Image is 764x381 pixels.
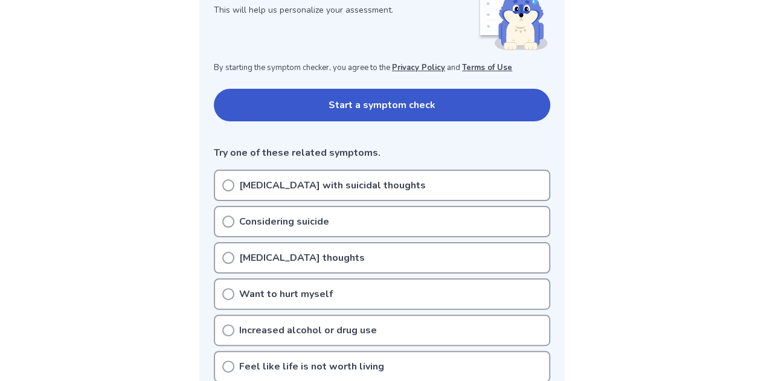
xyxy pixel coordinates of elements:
p: Want to hurt myself [239,287,333,301]
button: Start a symptom check [214,89,550,121]
p: This will help us personalize your assessment. [214,4,464,16]
p: [MEDICAL_DATA] with suicidal thoughts [239,178,426,193]
p: Considering suicide [239,214,329,229]
p: Try one of these related symptoms. [214,146,550,160]
p: Feel like life is not worth living [239,359,384,374]
a: Privacy Policy [392,62,445,73]
a: Terms of Use [462,62,512,73]
p: By starting the symptom checker, you agree to the and [214,62,550,74]
p: Increased alcohol or drug use [239,323,377,338]
p: [MEDICAL_DATA] thoughts [239,251,365,265]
